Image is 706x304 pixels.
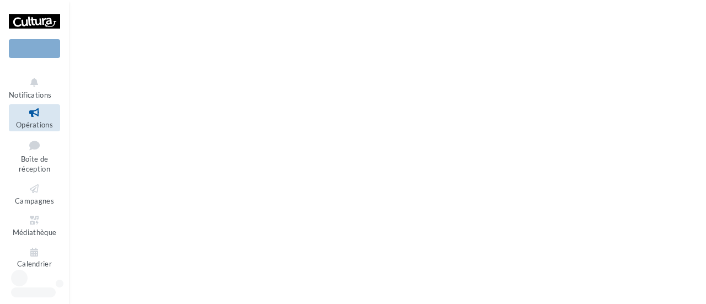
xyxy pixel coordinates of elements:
span: Opérations [16,120,53,129]
span: Campagnes [15,196,54,205]
a: Opérations [9,104,60,131]
a: Campagnes [9,180,60,207]
a: Boîte de réception [9,136,60,176]
div: Nouvelle campagne [9,39,60,58]
a: Médiathèque [9,212,60,239]
a: Calendrier [9,244,60,271]
span: Notifications [9,90,51,99]
span: Calendrier [17,260,52,269]
span: Médiathèque [13,228,57,237]
span: Boîte de réception [19,154,50,174]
